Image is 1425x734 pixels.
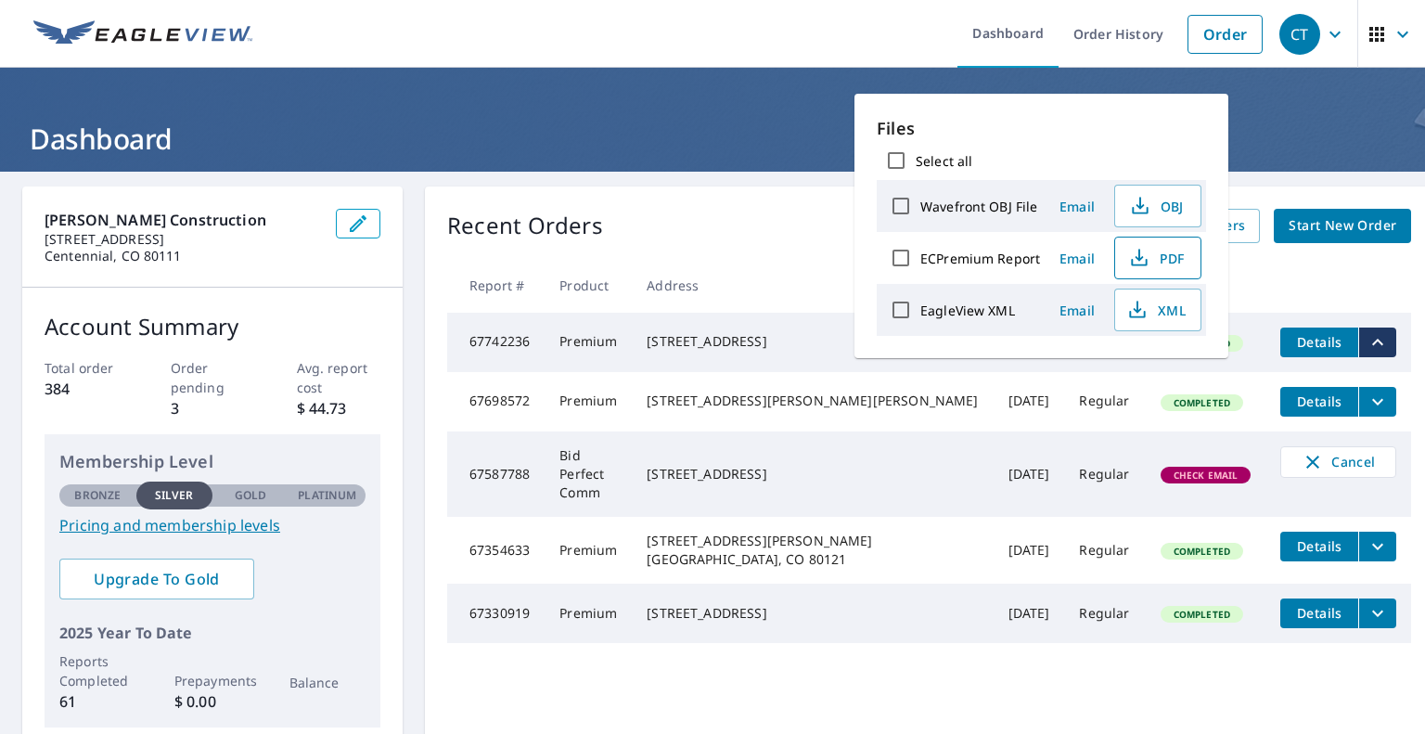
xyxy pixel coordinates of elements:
p: Balance [289,673,366,692]
button: XML [1114,289,1201,331]
span: Completed [1162,545,1241,558]
p: Reports Completed [59,651,136,690]
div: [STREET_ADDRESS] [647,332,978,351]
span: Email [1055,198,1099,215]
button: filesDropdownBtn-67330919 [1358,599,1396,628]
td: [DATE] [994,431,1065,517]
button: filesDropdownBtn-67354633 [1358,532,1396,561]
span: XML [1126,299,1186,321]
td: 67742236 [447,313,545,372]
p: Files [877,116,1206,141]
span: Cancel [1300,451,1377,473]
a: Pricing and membership levels [59,514,366,536]
td: 67698572 [447,372,545,431]
th: Address [632,258,993,313]
td: Regular [1064,517,1145,584]
td: Premium [545,313,632,372]
td: [DATE] [994,372,1065,431]
button: detailsBtn-67354633 [1280,532,1358,561]
p: Order pending [171,358,255,397]
span: Start New Order [1289,214,1396,238]
button: filesDropdownBtn-67742236 [1358,328,1396,357]
button: Cancel [1280,446,1396,478]
div: [STREET_ADDRESS][PERSON_NAME] [GEOGRAPHIC_DATA], CO 80121 [647,532,978,569]
p: $ 44.73 [297,397,381,419]
p: Membership Level [59,449,366,474]
p: 384 [45,378,129,400]
td: Premium [545,372,632,431]
td: 67587788 [447,431,545,517]
td: [DATE] [994,517,1065,584]
p: 2025 Year To Date [59,622,366,644]
span: Details [1291,537,1347,555]
td: Regular [1064,584,1145,643]
p: Centennial, CO 80111 [45,248,321,264]
button: filesDropdownBtn-67698572 [1358,387,1396,417]
span: OBJ [1126,195,1186,217]
td: Bid Perfect Comm [545,431,632,517]
span: Email [1055,250,1099,267]
label: ECPremium Report [920,250,1040,267]
th: Report # [447,258,545,313]
span: Email [1055,302,1099,319]
span: Details [1291,604,1347,622]
span: PDF [1126,247,1186,269]
button: Email [1047,192,1107,221]
span: Check Email [1162,469,1250,482]
div: [STREET_ADDRESS] [647,465,978,483]
img: EV Logo [33,20,252,48]
span: Details [1291,333,1347,351]
p: [STREET_ADDRESS] [45,231,321,248]
p: Prepayments [174,671,251,690]
td: Regular [1064,372,1145,431]
td: 67330919 [447,584,545,643]
button: OBJ [1114,185,1201,227]
p: Platinum [298,487,356,504]
th: Product [545,258,632,313]
p: Gold [235,487,266,504]
a: Start New Order [1274,209,1411,243]
span: Details [1291,393,1347,410]
td: Premium [545,584,632,643]
p: Silver [155,487,194,504]
h1: Dashboard [22,120,1403,158]
td: Premium [545,517,632,584]
p: 61 [59,690,136,713]
td: 67354633 [447,517,545,584]
p: [PERSON_NAME] Construction [45,209,321,231]
p: 3 [171,397,255,419]
td: Regular [1064,431,1145,517]
span: Upgrade To Gold [74,569,239,589]
p: Bronze [74,487,121,504]
a: Order [1187,15,1263,54]
div: CT [1279,14,1320,55]
p: Account Summary [45,310,380,343]
button: detailsBtn-67698572 [1280,387,1358,417]
p: Avg. report cost [297,358,381,397]
td: [DATE] [994,584,1065,643]
button: Email [1047,244,1107,273]
p: Recent Orders [447,209,603,243]
div: [STREET_ADDRESS] [647,604,978,623]
label: Wavefront OBJ File [920,198,1037,215]
label: EagleView XML [920,302,1015,319]
button: PDF [1114,237,1201,279]
span: Completed [1162,608,1241,621]
p: Total order [45,358,129,378]
button: Email [1047,296,1107,325]
span: Completed [1162,396,1241,409]
a: Upgrade To Gold [59,559,254,599]
div: [STREET_ADDRESS][PERSON_NAME][PERSON_NAME] [647,392,978,410]
button: detailsBtn-67330919 [1280,599,1358,628]
button: detailsBtn-67742236 [1280,328,1358,357]
p: $ 0.00 [174,690,251,713]
label: Select all [916,152,972,170]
